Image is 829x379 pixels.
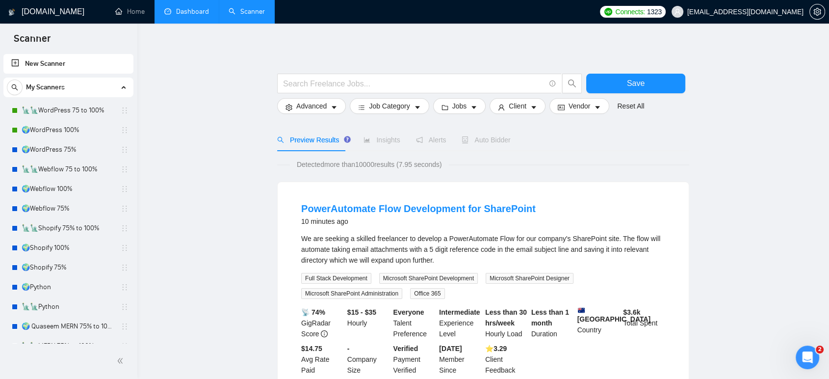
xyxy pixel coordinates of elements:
span: Job Category [369,101,410,111]
a: Reset All [617,101,644,111]
img: upwork-logo.png [604,8,612,16]
b: Everyone [393,308,424,316]
span: Microsoft SharePoint Administration [301,288,402,299]
div: 10 minutes ago [301,216,536,227]
b: ⭐️ 3.29 [485,345,507,352]
span: holder [121,146,129,154]
b: [GEOGRAPHIC_DATA] [577,307,651,323]
span: robot [462,136,468,143]
div: GigRadar Score [299,307,345,339]
a: 🌍WordPress 75% [22,140,115,160]
div: Talent Preference [391,307,438,339]
span: holder [121,303,129,311]
a: 🌍Shopify 75% [22,258,115,277]
span: holder [121,244,129,252]
span: Full Stack Development [301,273,371,284]
b: Intermediate [439,308,480,316]
a: 🗽🗽Shopify 75% to 100% [22,218,115,238]
b: $15 - $35 [347,308,376,316]
span: holder [121,185,129,193]
span: Advanced [296,101,327,111]
a: 🗽🗽Python [22,297,115,317]
a: 🌍Shopify 100% [22,238,115,258]
button: barsJob Categorycaret-down [350,98,429,114]
span: holder [121,107,129,114]
div: We are seeking a skilled freelancer to develop a PowerAutomate Flow for our company's SharePoint ... [301,233,665,266]
span: holder [121,323,129,330]
span: My Scanners [26,78,65,97]
div: Duration [529,307,575,339]
div: Client Feedback [483,343,529,376]
b: - [347,345,350,352]
b: $14.75 [301,345,322,352]
a: 🌍Webflow 75% [22,199,115,218]
span: area-chart [363,136,370,143]
div: Country [575,307,622,339]
li: New Scanner [3,54,133,74]
a: 🌍 Quaseem MERN 75% to 100% [22,317,115,336]
a: homeHome [115,7,145,16]
span: Detected more than 10000 results (7.95 seconds) [290,159,449,170]
span: holder [121,126,129,134]
span: user [674,8,681,15]
span: Alerts [416,136,446,144]
a: PowerAutomate Flow Development for SharePoint [301,203,536,214]
div: Avg Rate Paid [299,343,345,376]
span: folder [441,104,448,111]
a: 🗽🗽WordPress 75 to 100% [22,101,115,120]
span: Connects: [615,6,645,17]
span: holder [121,205,129,213]
a: setting [809,8,825,16]
span: info-circle [549,81,556,87]
span: caret-down [331,104,337,111]
a: 🗽🗽MERN 75% to 100% [22,336,115,356]
button: folderJobscaret-down [433,98,486,114]
a: 🌍Webflow 100% [22,179,115,199]
button: search [562,74,582,93]
a: 🌍WordPress 100% [22,120,115,140]
span: holder [121,264,129,271]
div: Total Spent [621,307,667,339]
b: [DATE] [439,345,462,352]
span: Jobs [452,101,467,111]
span: Preview Results [277,136,348,144]
span: holder [121,283,129,291]
div: Hourly Load [483,307,529,339]
a: 🗽🗽Webflow 75 to 100% [22,160,115,179]
span: Insights [363,136,400,144]
span: 2 [816,346,824,353]
span: caret-down [594,104,601,111]
div: Experience Level [437,307,483,339]
b: $ 3.6k [623,308,640,316]
button: setting [809,4,825,20]
span: bars [358,104,365,111]
button: Save [586,74,685,93]
span: Save [627,77,645,89]
span: Scanner [6,31,58,52]
button: search [7,80,23,95]
span: holder [121,165,129,173]
span: setting [285,104,292,111]
span: search [7,84,22,91]
img: 🇦🇺 [578,307,585,314]
span: 1323 [647,6,662,17]
span: double-left [117,356,127,366]
a: New Scanner [11,54,126,74]
span: search [563,79,581,88]
span: idcard [558,104,565,111]
span: caret-down [530,104,537,111]
b: 📡 74% [301,308,325,316]
div: Member Since [437,343,483,376]
b: Less than 30 hrs/week [485,308,527,327]
span: Microsoft SharePoint Designer [486,273,573,284]
span: user [498,104,505,111]
span: search [277,136,284,143]
b: Less than 1 month [531,308,569,327]
span: caret-down [414,104,421,111]
span: Office 365 [410,288,444,299]
span: notification [416,136,423,143]
a: 🌍Python [22,277,115,297]
button: userClientcaret-down [490,98,545,114]
span: Client [509,101,526,111]
div: Payment Verified [391,343,438,376]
